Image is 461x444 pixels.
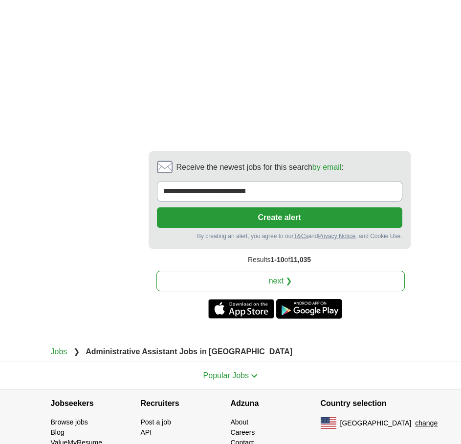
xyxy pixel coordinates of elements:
span: [GEOGRAPHIC_DATA] [340,418,412,428]
a: Privacy Notice [318,233,355,240]
a: Post a job [141,418,171,426]
a: Careers [231,428,255,436]
a: Browse jobs [51,418,88,426]
img: toggle icon [251,374,258,378]
div: Results of [149,249,411,271]
a: Blog [51,428,65,436]
div: By creating an alert, you agree to our and , and Cookie Use. [157,232,402,241]
span: 1-10 [271,256,285,263]
img: US flag [321,417,336,429]
button: Create alert [157,207,402,228]
span: 11,035 [290,256,311,263]
a: Get the Android app [276,299,342,319]
a: Jobs [51,347,67,356]
a: Get the iPhone app [208,299,274,319]
a: API [141,428,152,436]
strong: Administrative Assistant Jobs in [GEOGRAPHIC_DATA] [86,347,292,356]
a: About [231,418,249,426]
span: Popular Jobs [203,371,249,380]
a: by email [312,163,342,171]
a: T&Cs [293,233,308,240]
span: Receive the newest jobs for this search : [176,161,344,173]
a: next ❯ [156,271,405,291]
span: ❯ [73,347,80,356]
h4: Country selection [321,390,411,417]
button: change [415,418,438,428]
